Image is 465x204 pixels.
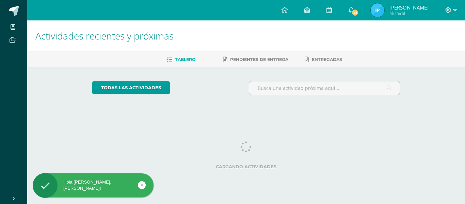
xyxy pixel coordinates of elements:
span: Tablero [175,57,195,62]
span: Pendientes de entrega [230,57,288,62]
a: Tablero [166,54,195,65]
span: Mi Perfil [389,10,429,16]
div: Hola [PERSON_NAME], [PERSON_NAME]! [33,179,154,191]
input: Busca una actividad próxima aquí... [249,81,400,95]
a: todas las Actividades [92,81,170,94]
span: Actividades recientes y próximas [35,29,174,42]
a: Pendientes de entrega [223,54,288,65]
label: Cargando actividades [92,164,400,169]
a: Entregadas [305,54,342,65]
span: [PERSON_NAME] [389,4,429,11]
img: d72ece5849e75a8ab3d9f762b2869359.png [371,3,384,17]
span: 41 [351,9,359,16]
span: Entregadas [312,57,342,62]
